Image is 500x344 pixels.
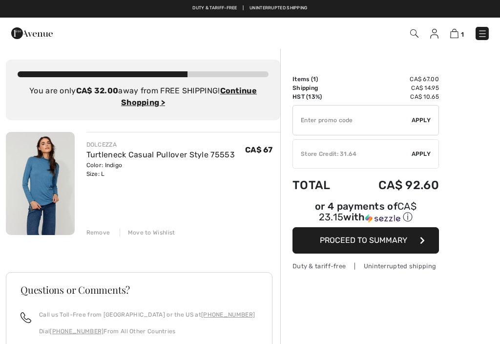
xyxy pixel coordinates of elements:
span: Proceed to Summary [320,236,407,245]
div: Store Credit: 31.64 [293,150,412,158]
div: Duty & tariff-free | Uninterrupted shipping [292,261,439,271]
img: Turtleneck Casual Pullover Style 75553 [6,132,75,235]
td: CA$ 92.60 [349,169,439,202]
span: 1 [461,31,464,38]
a: 1ère Avenue [11,28,53,37]
td: Items ( ) [292,75,349,84]
img: Sezzle [365,214,400,223]
span: Apply [412,150,431,158]
span: CA$ 67 [245,145,272,154]
div: or 4 payments of with [292,202,439,224]
img: My Info [430,29,438,39]
a: 1 [450,27,464,39]
input: Promo code [293,106,412,135]
a: [PHONE_NUMBER] [201,311,255,318]
span: CA$ 23.15 [319,200,417,223]
strong: CA$ 32.00 [76,86,119,95]
a: Turtleneck Casual Pullover Style 75553 [86,150,235,159]
span: 1 [313,76,316,83]
img: call [21,312,31,323]
img: 1ère Avenue [11,23,53,43]
td: CA$ 10.65 [349,92,439,101]
div: DOLCEZZA [86,140,235,149]
div: Remove [86,228,110,237]
img: Search [410,29,418,38]
p: Call us Toll-Free from [GEOGRAPHIC_DATA] or the US at [39,310,255,319]
div: Move to Wishlist [120,228,175,237]
td: Total [292,169,349,202]
div: You are only away from FREE SHIPPING! [18,85,269,108]
a: [PHONE_NUMBER] [50,328,104,335]
img: Menu [478,29,487,39]
button: Proceed to Summary [292,227,439,254]
img: Shopping Bag [450,29,458,38]
td: CA$ 67.00 [349,75,439,84]
td: CA$ 14.95 [349,84,439,92]
td: HST (13%) [292,92,349,101]
span: Apply [412,116,431,125]
td: Shipping [292,84,349,92]
p: Dial From All Other Countries [39,327,255,336]
div: or 4 payments ofCA$ 23.15withSezzle Click to learn more about Sezzle [292,202,439,227]
h3: Questions or Comments? [21,285,258,295]
div: Color: Indigo Size: L [86,161,235,178]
